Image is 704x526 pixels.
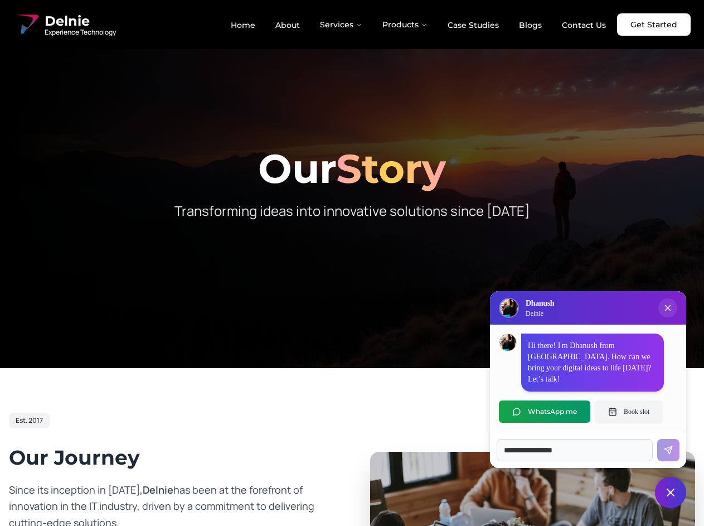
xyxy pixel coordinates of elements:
a: Home [222,16,264,35]
h1: Our [9,148,695,189]
button: Services [311,13,371,36]
span: Delnie [143,483,173,496]
img: Delnie Logo [500,299,518,317]
nav: Main [222,13,615,36]
p: Delnie [526,309,554,318]
p: Transforming ideas into innovative solutions since [DATE] [138,202,566,220]
a: Blogs [510,16,551,35]
a: About [266,16,309,35]
h3: Dhanush [526,298,554,309]
span: Experience Technology [45,28,116,37]
a: Delnie Logo Full [13,11,116,38]
p: Hi there! I'm Dhanush from [GEOGRAPHIC_DATA]. How can we bring your digital ideas to life [DATE]?... [528,340,657,385]
button: Close chat popup [658,298,677,317]
a: Contact Us [553,16,615,35]
button: Products [373,13,436,36]
h2: Our Journey [9,446,334,469]
span: Est. 2017 [16,416,43,425]
a: Get Started [617,13,691,36]
img: Delnie Logo [13,11,40,38]
a: Case Studies [439,16,508,35]
img: Dhanush [499,334,516,351]
button: Book slot [595,400,663,423]
button: WhatsApp me [499,400,590,423]
span: Delnie [45,12,116,30]
button: Close chat [655,477,686,508]
span: Story [336,144,446,193]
